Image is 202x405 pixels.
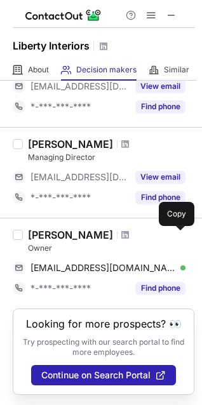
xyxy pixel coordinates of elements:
img: ContactOut v5.3.10 [25,8,102,23]
span: [EMAIL_ADDRESS][DOMAIN_NAME] [30,81,128,92]
span: [EMAIL_ADDRESS][DOMAIN_NAME] [30,262,176,274]
span: Similar [164,65,189,75]
button: Reveal Button [135,282,185,295]
span: Decision makers [76,65,137,75]
div: Owner [28,242,194,254]
p: Try prospecting with our search portal to find more employees. [22,337,185,357]
h1: Liberty Interiors [13,38,90,53]
button: Reveal Button [135,100,185,113]
div: [PERSON_NAME] [28,138,113,150]
span: [EMAIL_ADDRESS][DOMAIN_NAME] [30,171,128,183]
button: Reveal Button [135,171,185,183]
button: Continue on Search Portal [31,365,176,385]
button: Reveal Button [135,191,185,204]
button: Reveal Button [135,80,185,93]
span: About [28,65,49,75]
header: Looking for more prospects? 👀 [26,318,182,329]
div: [PERSON_NAME] [28,229,113,241]
div: Managing Director [28,152,194,163]
span: Continue on Search Portal [41,370,151,380]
